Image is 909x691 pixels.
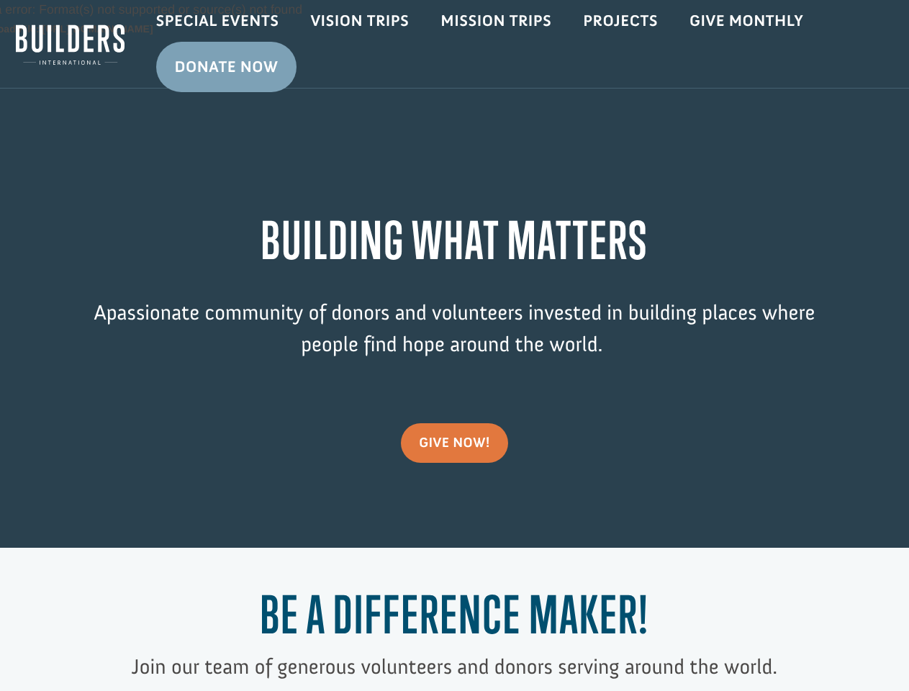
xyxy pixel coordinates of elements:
[26,14,198,43] div: Champion City Church donated $2,000
[94,299,106,325] span: A
[39,58,165,68] span: Riverview , [GEOGRAPHIC_DATA]
[34,44,119,55] strong: Project Shovel Ready
[132,654,777,679] span: Join our team of generous volunteers and donors serving around the world.
[401,423,508,464] a: give now!
[16,22,125,67] img: Builders International
[91,297,818,381] p: passionate community of donors and volunteers invested in building places where people find hope ...
[91,210,818,277] h1: BUILDING WHAT MATTERS
[91,584,818,651] h1: Be a Difference Maker!
[26,58,36,68] img: US.png
[156,42,297,92] a: Donate Now
[26,45,198,55] div: to
[204,29,268,55] button: Donate
[116,30,127,42] img: emoji partyPopper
